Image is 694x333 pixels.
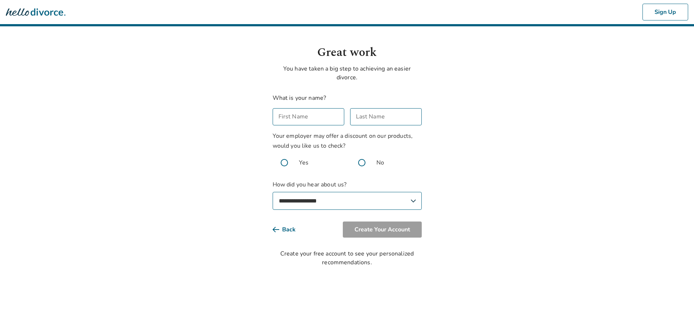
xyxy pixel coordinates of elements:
div: Create your free account to see your personalized recommendations. [273,249,422,267]
button: Create Your Account [343,222,422,238]
span: Yes [299,158,308,167]
button: Back [273,222,307,238]
span: Your employer may offer a discount on our products, would you like us to check? [273,132,413,150]
iframe: Chat Widget [657,298,694,333]
button: Sign Up [642,4,688,20]
select: How did you hear about us? [273,192,422,210]
p: You have taken a big step to achieving an easier divorce. [273,64,422,82]
h1: Great work [273,44,422,61]
span: No [376,158,384,167]
label: What is your name? [273,94,326,102]
label: How did you hear about us? [273,180,422,210]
